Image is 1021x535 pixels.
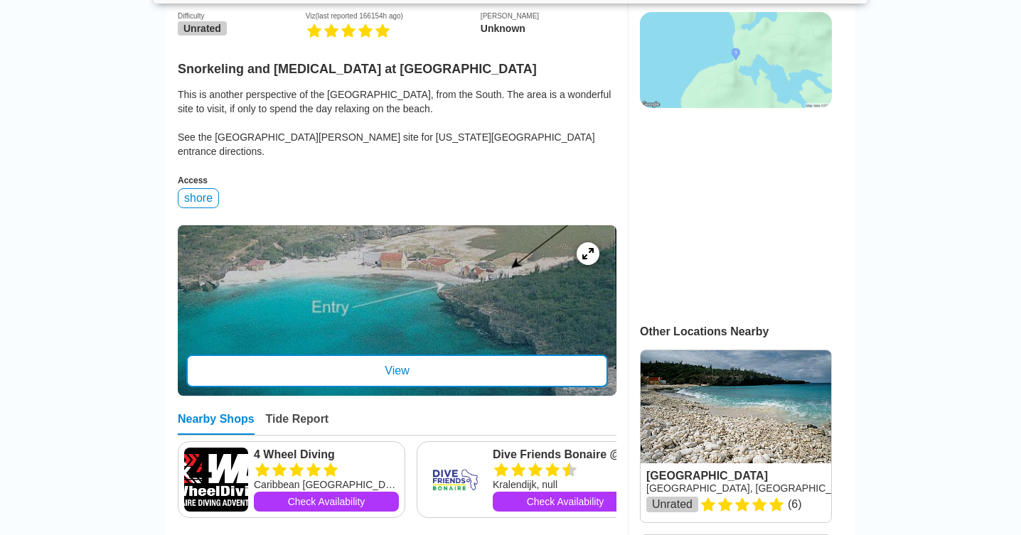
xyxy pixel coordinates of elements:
div: shore [178,188,219,208]
a: entry mapView [178,225,616,396]
div: Tide Report [266,413,329,435]
a: 4 Wheel Diving [254,448,399,462]
img: 4 Wheel Diving [184,448,248,512]
img: Dive Friends Bonaire @ Hamlet Oasis [423,448,487,512]
span: Unrated [178,21,227,36]
div: This is another perspective of the [GEOGRAPHIC_DATA], from the South. The area is a wonderful sit... [178,87,616,158]
div: Nearby Shops [178,413,255,435]
a: Dive Friends Bonaire @ Hamlet Oasis [493,448,638,462]
div: Viz (last reported 166154h ago) [306,12,481,20]
div: Other Locations Nearby [640,325,855,338]
div: Kralendijk, null [493,477,638,492]
div: View [186,355,608,387]
h2: Snorkeling and [MEDICAL_DATA] at [GEOGRAPHIC_DATA] [178,53,616,77]
div: Unknown [481,23,616,34]
div: [PERSON_NAME] [481,12,616,20]
img: staticmap [640,12,832,108]
iframe: Advertisement [640,122,830,300]
div: Caribbean [GEOGRAPHIC_DATA], null [254,477,399,492]
div: Access [178,175,616,185]
a: Check Availability [493,492,638,512]
div: Difficulty [178,12,306,20]
a: Check Availability [254,492,399,512]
